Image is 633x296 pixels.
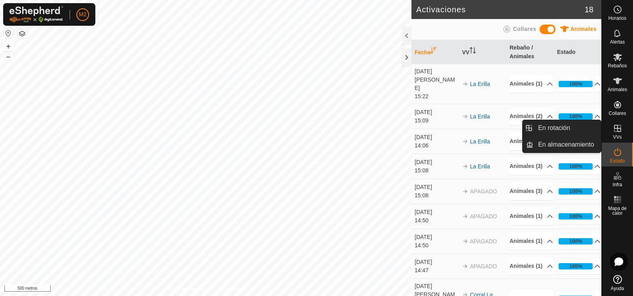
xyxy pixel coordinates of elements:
div: 100% [559,163,593,170]
p-accordion-header: Animales (1) [510,75,553,93]
font: Estado [610,158,625,164]
a: Política de Privacidad [165,286,210,293]
font: 100% [569,81,582,87]
font: Rebaños [608,63,627,69]
p-accordion-header: 100% [557,258,601,274]
p-accordion-header: 100% [557,208,601,224]
p-sorticon: Activar para ordenar [470,48,476,55]
font: Animales (1) [510,138,542,144]
font: 100% [569,263,582,269]
p-accordion-header: Animales (3) [510,157,553,175]
font: Ayuda [611,286,624,291]
img: flecha [462,81,468,87]
font: 14:47 [415,267,428,273]
img: Logotipo de Gallagher [9,6,63,23]
p-accordion-header: Animales (1) [510,257,553,275]
font: [DATE] [415,159,432,165]
font: Animales (1) [510,238,542,244]
a: La Erilla [470,138,490,145]
font: [DATE] [415,234,432,240]
font: APAGADO [470,263,497,269]
p-accordion-header: 100% [557,76,601,92]
font: 18 [585,5,593,14]
font: 100% [569,213,582,219]
font: [DATE] [415,109,432,115]
img: flecha [462,263,468,269]
font: Animales (2) [510,113,542,119]
li: En almacenamiento [523,137,601,153]
font: 14:50 [415,217,428,223]
img: flecha [462,238,468,244]
a: La Erilla [470,163,490,170]
font: Activaciones [416,5,466,14]
font: Animales (1) [510,80,542,87]
p-sorticon: Activar para ordenar [430,48,437,55]
font: [DATE] [415,259,432,265]
font: 100% [569,238,582,244]
font: 15:08 [415,167,428,174]
p-accordion-header: 100% [557,233,601,249]
font: Collares [513,26,536,32]
a: La Erilla [470,81,490,87]
font: Animales (3) [510,188,542,194]
div: 100% [559,81,593,87]
li: En rotación [523,120,601,136]
font: Rebaño / Animales [510,44,534,59]
button: – [4,52,13,61]
p-accordion-header: Animales (1) [510,207,553,225]
img: flecha [462,113,468,120]
font: En rotación [538,124,570,131]
font: APAGADO [470,213,497,220]
font: 14:50 [415,242,428,248]
p-accordion-header: Animales (1) [510,132,553,150]
a: En rotación [533,120,601,136]
font: – [6,52,10,61]
font: Mapa de calor [608,206,627,216]
p-accordion-header: 100% [557,109,601,124]
a: Contáctanos [220,286,246,293]
img: flecha [462,213,468,220]
p-accordion-header: Animales (1) [510,232,553,250]
font: Animales [570,26,597,32]
font: Animales [608,87,627,92]
font: Infra [612,182,622,187]
font: 100% [569,163,582,169]
div: 100% [559,238,593,244]
font: 100% [569,113,582,119]
font: Política de Privacidad [165,286,210,292]
font: VV [462,49,470,55]
font: Collares [608,111,626,116]
a: La Erilla [470,113,490,120]
font: [DATE] [415,209,432,215]
button: + [4,42,13,51]
font: Animales (1) [510,263,542,269]
a: En almacenamiento [533,137,601,153]
div: 100% [559,263,593,269]
font: [DATE] [415,184,432,190]
font: + [6,42,11,50]
font: 15:22 [415,93,428,99]
font: Horarios [608,15,626,21]
font: [DATE][PERSON_NAME] [415,68,455,91]
div: 100% [559,113,593,120]
font: 14:06 [415,142,428,149]
p-accordion-header: 100% [557,159,601,174]
p-accordion-header: Animales (2) [510,107,553,125]
font: Estado [557,49,576,55]
div: 100% [559,188,593,195]
a: Ayuda [602,272,633,294]
font: [DATE] [415,134,432,140]
font: Contáctanos [220,286,246,292]
img: flecha [462,163,468,170]
div: 100% [559,213,593,220]
font: VVs [613,134,622,140]
font: APAGADO [470,238,497,244]
font: 15:09 [415,117,428,124]
font: En almacenamiento [538,141,594,148]
button: Restablecer mapa [4,29,13,38]
button: Capas del Mapa [17,29,27,38]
